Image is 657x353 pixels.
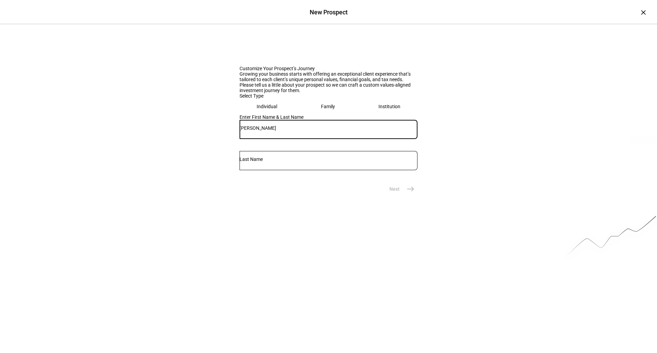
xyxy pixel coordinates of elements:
div: × [638,7,649,18]
div: Select Type [240,93,417,99]
div: Family [321,104,335,109]
input: Last Name [240,156,417,162]
div: Enter First Name & Last Name [240,114,417,120]
div: Institution [378,104,400,109]
input: First Name [240,125,417,131]
eth-stepper-button: Next [381,182,417,196]
div: Individual [257,104,277,109]
div: Customize Your Prospect’s Journey [240,66,417,71]
div: Growing your business starts with offering an exceptional client experience that’s tailored to ea... [240,71,417,82]
div: Please tell us a little about your prospect so we can craft a custom values-aligned investment jo... [240,82,417,93]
